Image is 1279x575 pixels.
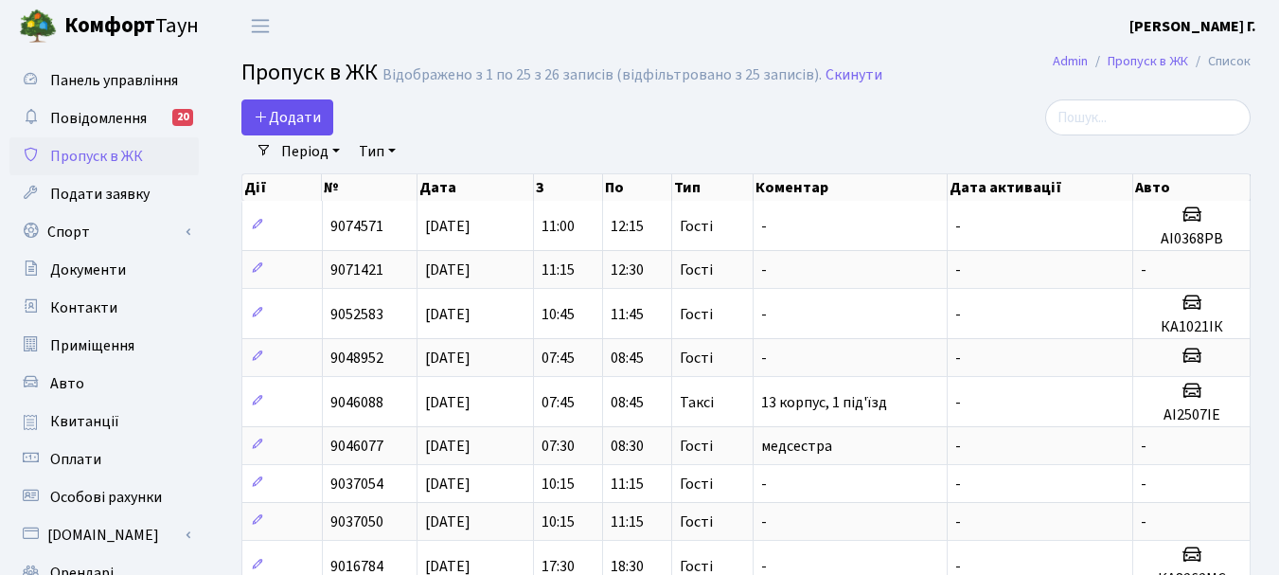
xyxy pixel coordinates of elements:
[50,297,117,318] span: Контакти
[425,512,471,532] span: [DATE]
[680,262,713,278] span: Гості
[322,174,417,201] th: №
[330,348,383,368] span: 9048952
[425,392,471,413] span: [DATE]
[542,304,575,325] span: 10:45
[425,304,471,325] span: [DATE]
[19,8,57,45] img: logo.png
[330,474,383,494] span: 9037054
[1024,42,1279,81] nav: breadcrumb
[242,174,322,201] th: Дії
[955,512,961,532] span: -
[680,307,713,322] span: Гості
[534,174,603,201] th: З
[955,304,961,325] span: -
[611,260,644,280] span: 12:30
[330,304,383,325] span: 9052583
[680,439,713,454] span: Гості
[1141,512,1146,532] span: -
[761,260,767,280] span: -
[9,62,199,99] a: Панель управління
[542,260,575,280] span: 11:15
[1129,16,1256,37] b: [PERSON_NAME] Г.
[425,474,471,494] span: [DATE]
[50,70,178,91] span: Панель управління
[9,213,199,251] a: Спорт
[826,66,882,84] a: Скинути
[50,108,147,129] span: Повідомлення
[761,512,767,532] span: -
[680,395,714,410] span: Таксі
[274,135,347,168] a: Період
[1141,474,1146,494] span: -
[761,436,832,457] span: медсестра
[9,478,199,516] a: Особові рахунки
[50,146,143,167] span: Пропуск в ЖК
[611,392,644,413] span: 08:45
[330,216,383,237] span: 9074571
[761,216,767,237] span: -
[9,440,199,478] a: Оплати
[9,403,199,440] a: Квитанції
[542,512,575,532] span: 10:15
[955,474,961,494] span: -
[680,514,713,530] span: Гості
[9,99,199,137] a: Повідомлення20
[417,174,534,201] th: Дата
[425,260,471,280] span: [DATE]
[754,174,948,201] th: Коментар
[9,289,199,327] a: Контакти
[1141,230,1242,248] h5: AI0368PB
[1141,318,1242,336] h5: КА1021ІК
[9,365,199,403] a: Авто
[1133,174,1251,201] th: Авто
[172,109,193,126] div: 20
[237,10,284,42] button: Переключити навігацію
[1188,51,1251,72] li: Список
[50,260,126,280] span: Документи
[611,436,644,457] span: 08:30
[611,348,644,368] span: 08:45
[611,304,644,325] span: 11:45
[9,137,199,175] a: Пропуск в ЖК
[425,348,471,368] span: [DATE]
[955,216,961,237] span: -
[1045,99,1251,135] input: Пошук...
[611,512,644,532] span: 11:15
[680,476,713,492] span: Гості
[680,219,713,234] span: Гості
[50,373,84,394] span: Авто
[9,327,199,365] a: Приміщення
[955,392,961,413] span: -
[64,10,199,43] span: Таун
[382,66,822,84] div: Відображено з 1 по 25 з 26 записів (відфільтровано з 25 записів).
[611,216,644,237] span: 12:15
[761,348,767,368] span: -
[9,175,199,213] a: Подати заявку
[50,184,150,205] span: Подати заявку
[1141,436,1146,457] span: -
[542,474,575,494] span: 10:15
[611,474,644,494] span: 11:15
[680,559,713,574] span: Гості
[955,348,961,368] span: -
[241,99,333,135] a: Додати
[9,251,199,289] a: Документи
[1129,15,1256,38] a: [PERSON_NAME] Г.
[1141,260,1146,280] span: -
[330,436,383,457] span: 9046077
[330,392,383,413] span: 9046088
[680,350,713,366] span: Гості
[1141,406,1242,424] h5: АІ2507ІЕ
[1053,51,1088,71] a: Admin
[761,392,887,413] span: 13 корпус, 1 під'їзд
[50,487,162,508] span: Особові рахунки
[542,348,575,368] span: 07:45
[330,512,383,532] span: 9037050
[1108,51,1188,71] a: Пропуск в ЖК
[9,516,199,554] a: [DOMAIN_NAME]
[761,304,767,325] span: -
[542,216,575,237] span: 11:00
[425,436,471,457] span: [DATE]
[254,107,321,128] span: Додати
